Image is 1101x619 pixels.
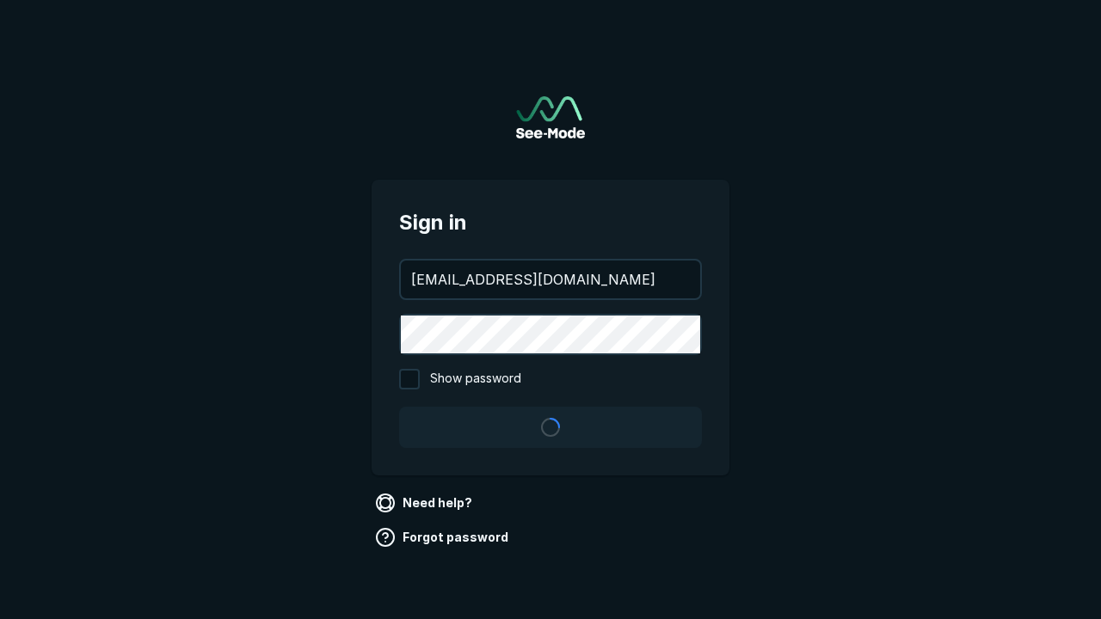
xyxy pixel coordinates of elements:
input: your@email.com [401,260,700,298]
a: Forgot password [372,524,515,551]
span: Sign in [399,207,702,238]
span: Show password [430,369,521,389]
a: Go to sign in [516,96,585,138]
img: See-Mode Logo [516,96,585,138]
a: Need help? [372,489,479,517]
